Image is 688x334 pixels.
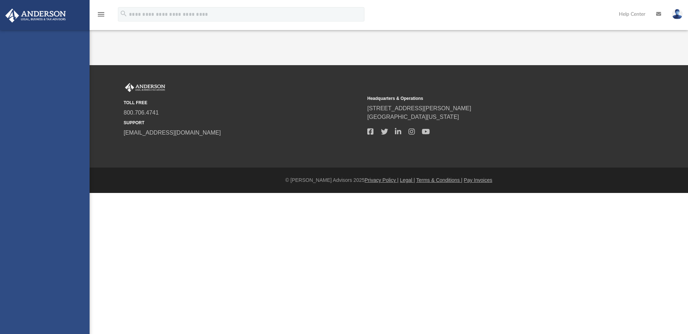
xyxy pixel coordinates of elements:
a: 800.706.4741 [124,110,159,116]
a: Pay Invoices [464,177,492,183]
a: menu [97,14,105,19]
a: Terms & Conditions | [416,177,463,183]
small: SUPPORT [124,120,362,126]
small: TOLL FREE [124,100,362,106]
a: [GEOGRAPHIC_DATA][US_STATE] [367,114,459,120]
a: Privacy Policy | [365,177,399,183]
i: search [120,10,128,18]
div: © [PERSON_NAME] Advisors 2025 [90,176,688,184]
img: User Pic [672,9,683,19]
a: [STREET_ADDRESS][PERSON_NAME] [367,105,471,111]
img: Anderson Advisors Platinum Portal [3,9,68,23]
a: [EMAIL_ADDRESS][DOMAIN_NAME] [124,130,221,136]
a: Legal | [400,177,415,183]
small: Headquarters & Operations [367,95,606,102]
img: Anderson Advisors Platinum Portal [124,83,167,92]
i: menu [97,10,105,19]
